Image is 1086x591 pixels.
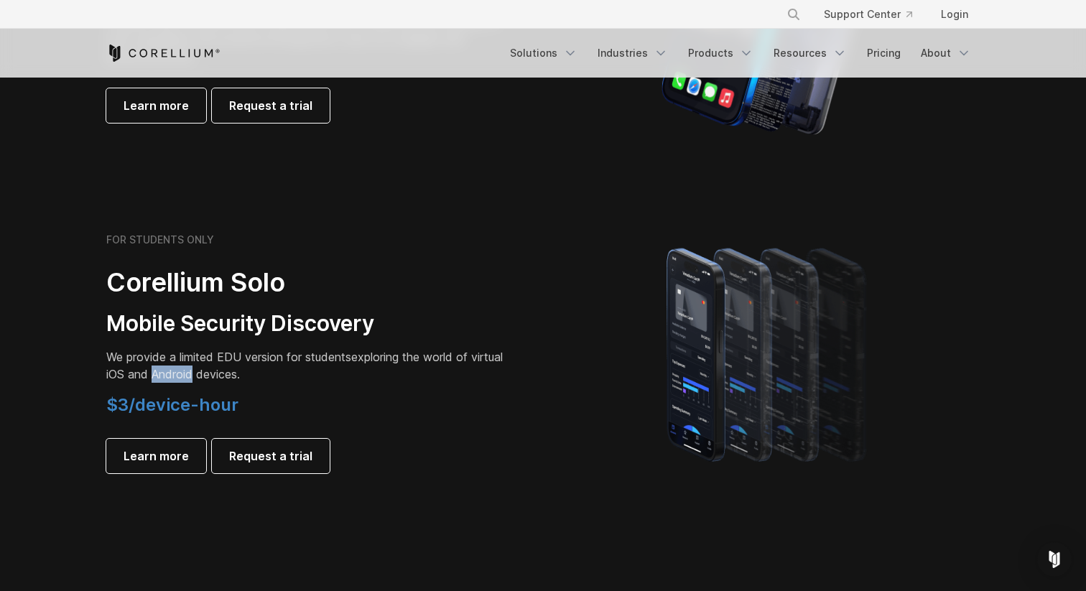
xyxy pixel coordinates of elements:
[769,1,980,27] div: Navigation Menu
[106,266,509,299] h2: Corellium Solo
[124,97,189,114] span: Learn more
[106,394,238,415] span: $3/device-hour
[929,1,980,27] a: Login
[638,228,900,479] img: A lineup of four iPhone models becoming more gradient and blurred
[1037,542,1072,577] div: Open Intercom Messenger
[106,88,206,123] a: Learn more
[912,40,980,66] a: About
[501,40,980,66] div: Navigation Menu
[501,40,586,66] a: Solutions
[106,45,221,62] a: Corellium Home
[212,88,330,123] a: Request a trial
[812,1,924,27] a: Support Center
[679,40,762,66] a: Products
[765,40,855,66] a: Resources
[106,350,351,364] span: We provide a limited EDU version for students
[229,447,312,465] span: Request a trial
[781,1,807,27] button: Search
[589,40,677,66] a: Industries
[229,97,312,114] span: Request a trial
[212,439,330,473] a: Request a trial
[106,348,509,383] p: exploring the world of virtual iOS and Android devices.
[106,310,509,338] h3: Mobile Security Discovery
[106,233,214,246] h6: FOR STUDENTS ONLY
[858,40,909,66] a: Pricing
[124,447,189,465] span: Learn more
[106,439,206,473] a: Learn more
